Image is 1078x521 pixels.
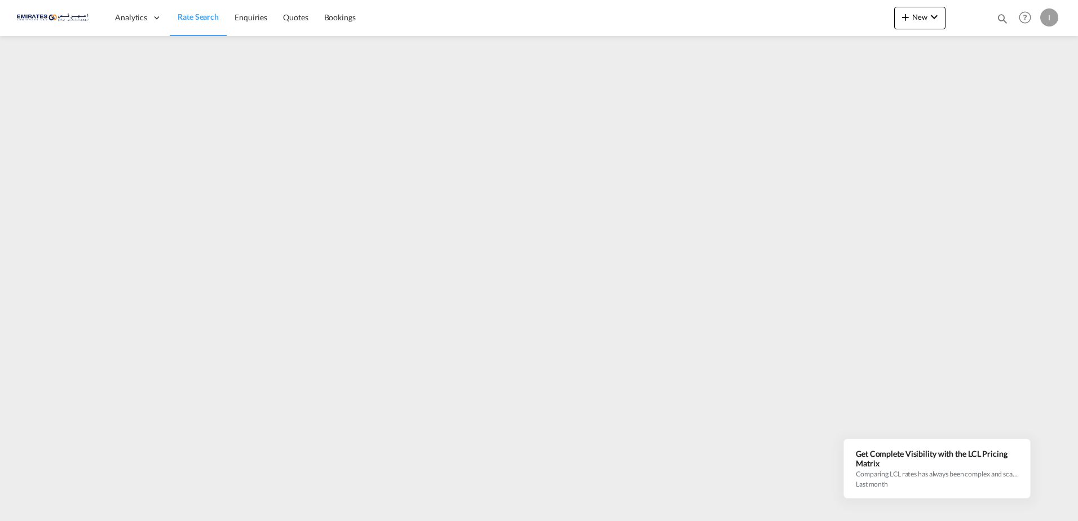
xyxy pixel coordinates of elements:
div: Help [1015,8,1040,28]
span: Help [1015,8,1035,27]
span: Rate Search [178,12,219,21]
div: icon-magnify [996,12,1009,29]
div: I [1040,8,1058,27]
md-icon: icon-plus 400-fg [899,10,912,24]
span: Enquiries [235,12,267,22]
span: Quotes [283,12,308,22]
button: icon-plus 400-fgNewicon-chevron-down [894,7,946,29]
span: Analytics [115,12,147,23]
span: Bookings [324,12,356,22]
span: New [899,12,941,21]
md-icon: icon-chevron-down [927,10,941,24]
img: c67187802a5a11ec94275b5db69a26e6.png [17,5,93,30]
md-icon: icon-magnify [996,12,1009,25]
